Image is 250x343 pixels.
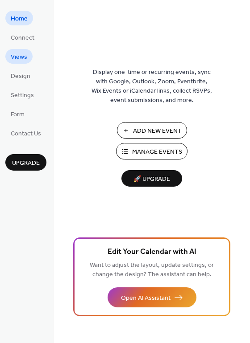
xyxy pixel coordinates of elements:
span: Form [11,110,25,119]
span: 🚀 Upgrade [127,173,177,185]
span: Display one-time or recurring events, sync with Google, Outlook, Zoom, Eventbrite, Wix Events or ... [92,68,212,105]
a: Form [5,106,30,121]
a: Settings [5,87,39,102]
span: Views [11,53,27,62]
span: Design [11,72,30,81]
button: Open AI Assistant [108,287,196,307]
a: Contact Us [5,126,46,140]
button: Manage Events [116,143,187,159]
button: 🚀 Upgrade [121,170,182,187]
span: Settings [11,91,34,100]
span: Upgrade [12,159,40,168]
span: Connect [11,33,34,43]
span: Edit Your Calendar with AI [108,246,196,258]
span: Home [11,14,28,24]
button: Upgrade [5,154,46,171]
span: Want to adjust the layout, update settings, or change the design? The assistant can help. [90,259,214,281]
a: Design [5,68,36,83]
a: Views [5,49,33,64]
span: Add New Event [133,127,182,136]
span: Open AI Assistant [121,294,171,303]
span: Manage Events [132,147,182,157]
a: Connect [5,30,40,45]
a: Home [5,11,33,25]
button: Add New Event [117,122,187,139]
span: Contact Us [11,129,41,139]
